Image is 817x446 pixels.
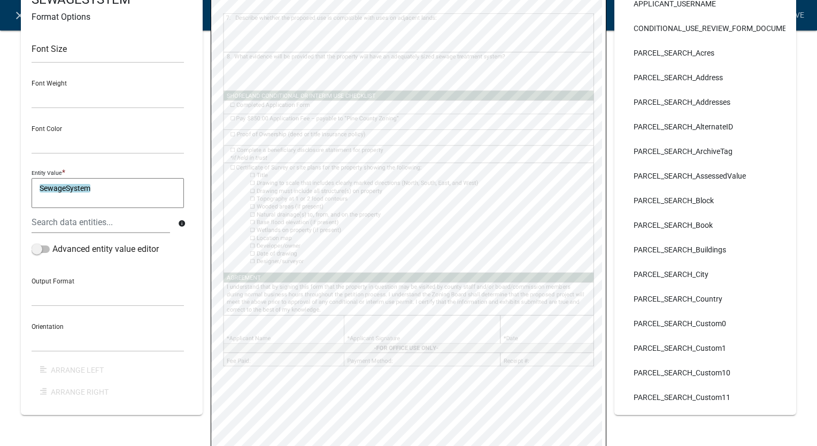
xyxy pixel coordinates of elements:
h6: Format Options [32,12,192,22]
li: PARCEL_SEARCH_Addresses [625,90,785,114]
input: Search data entities... [32,211,170,233]
li: PARCEL_SEARCH_AlternateID [625,114,785,139]
i: close [13,9,26,22]
li: PARCEL_SEARCH_Custom0 [625,311,785,336]
li: PARCEL_SEARCH_Book [625,213,785,237]
li: PARCEL_SEARCH_Acres [625,41,785,65]
li: PARCEL_SEARCH_Custom10 [625,360,785,385]
button: Arrange Left [32,360,106,380]
button: Arrange Right [32,382,117,402]
li: PARCEL_SEARCH_Buildings [625,237,785,262]
p: Entity Value [32,170,62,176]
li: PARCEL_SEARCH_Block [625,188,785,213]
i: info [178,220,186,227]
label: Advanced entity value editor [32,243,159,256]
li: PARCEL_SEARCH_Address [625,65,785,90]
li: CONDITIONAL_USE_REVIEW_FORM_DOCUMENT_URL [625,16,785,41]
li: PARCEL_SEARCH_AssessedValue [625,164,785,188]
li: PARCEL_SEARCH_Custom1 [625,336,785,360]
li: PARCEL_SEARCH_ArchiveTag [625,139,785,164]
li: PARCEL_SEARCH_City [625,262,785,287]
li: PARCEL_SEARCH_Custom11 [625,385,785,410]
li: PARCEL_SEARCH_Country [625,287,785,311]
